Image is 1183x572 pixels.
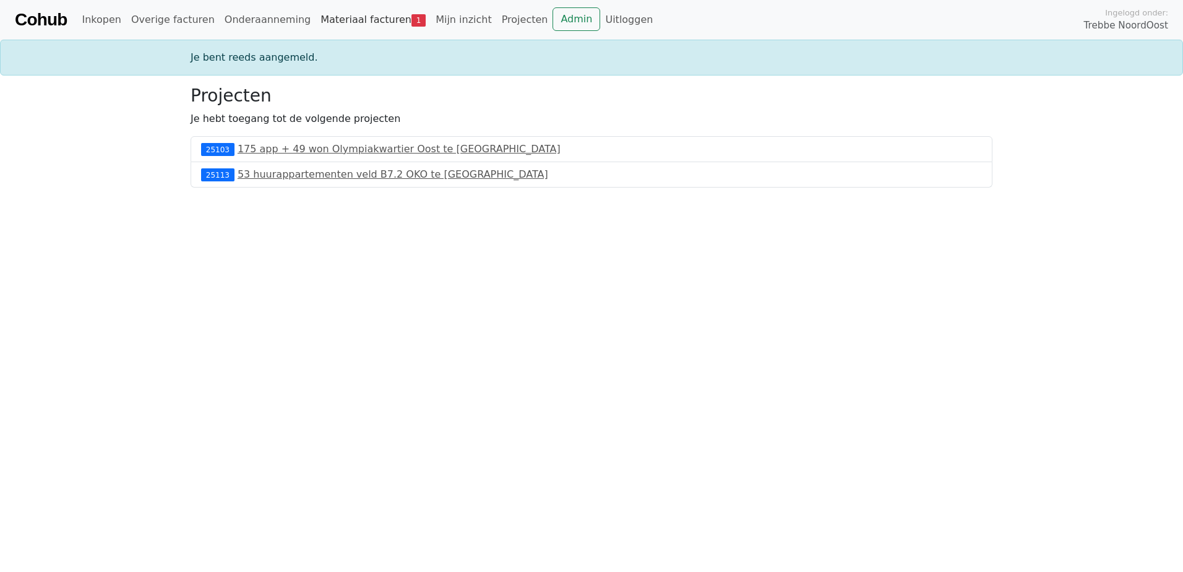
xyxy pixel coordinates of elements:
[183,50,1000,65] div: Je bent reeds aangemeld.
[126,7,220,32] a: Overige facturen
[600,7,658,32] a: Uitloggen
[497,7,553,32] a: Projecten
[15,5,67,35] a: Cohub
[201,143,234,155] div: 25103
[201,168,234,181] div: 25113
[238,168,548,180] a: 53 huurappartementen veld B7.2 OKO te [GEOGRAPHIC_DATA]
[191,85,992,106] h3: Projecten
[411,14,426,27] span: 1
[553,7,600,31] a: Admin
[431,7,497,32] a: Mijn inzicht
[191,111,992,126] p: Je hebt toegang tot de volgende projecten
[220,7,316,32] a: Onderaanneming
[1105,7,1168,19] span: Ingelogd onder:
[1084,19,1168,33] span: Trebbe NoordOost
[316,7,431,32] a: Materiaal facturen1
[77,7,126,32] a: Inkopen
[238,143,561,155] a: 175 app + 49 won Olympiakwartier Oost te [GEOGRAPHIC_DATA]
